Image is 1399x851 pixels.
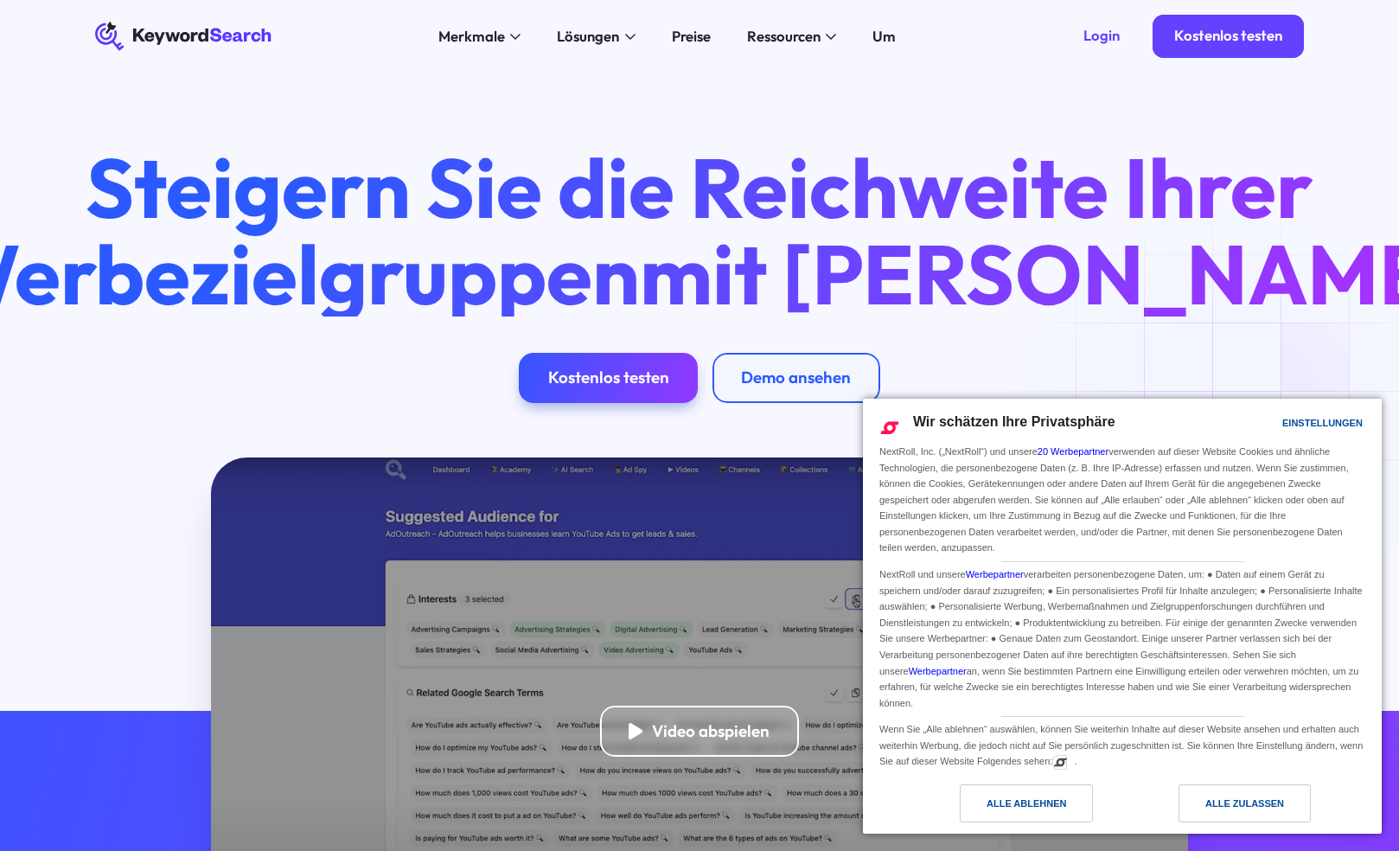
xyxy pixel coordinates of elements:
font: verwenden auf dieser Website Cookies und ähnliche Technologien, die personenbezogene Daten (z. B.... [879,446,1349,553]
font: . [1074,756,1076,766]
a: 20 Werbepartner [1038,446,1108,457]
a: Werbepartner [909,666,967,676]
font: Alle zulassen [1205,798,1284,809]
font: Wenn Sie „Alle ablehnen“ auswählen, können Sie weiterhin Inhalte auf dieser Website ansehen und e... [879,724,1363,766]
a: Preise [661,22,721,50]
font: NextRoll, Inc. („NextRoll“) und unsere [879,446,1038,457]
font: Lösungen [557,27,619,45]
a: Einstellungen [1252,409,1294,441]
font: Kostenlos testen [548,367,669,387]
a: Alle ablehnen [873,784,1122,831]
font: Einstellungen [1282,418,1363,428]
font: Wir schätzen Ihre Privatsphäre [913,414,1115,429]
font: an, wenn Sie bestimmten Partnern eine Einwilligung erteilen oder verwehren möchten, um zu erfahre... [879,666,1358,708]
font: verarbeiten personenbezogene Daten, um: ● Daten auf einem Gerät zu speichern und/oder darauf zuzu... [879,569,1363,675]
font: Demo ansehen [741,367,851,387]
font: Kostenlos testen [1174,26,1282,44]
font: Video abspielen [652,720,770,741]
font: Preise [672,27,711,45]
font: Alle ablehnen [987,798,1066,809]
a: Werbepartner [966,569,1024,579]
font: Login [1083,26,1120,44]
font: Um [872,27,896,45]
a: Kostenlos testen [519,353,698,404]
a: Alle zulassen [1122,784,1371,831]
font: NextRoll und unsere [879,569,966,579]
a: Kostenlos testen [1153,15,1304,58]
font: Merkmale [438,27,505,45]
a: Login [1062,15,1141,58]
font: Ressourcen [747,27,821,45]
a: Um [862,22,907,50]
